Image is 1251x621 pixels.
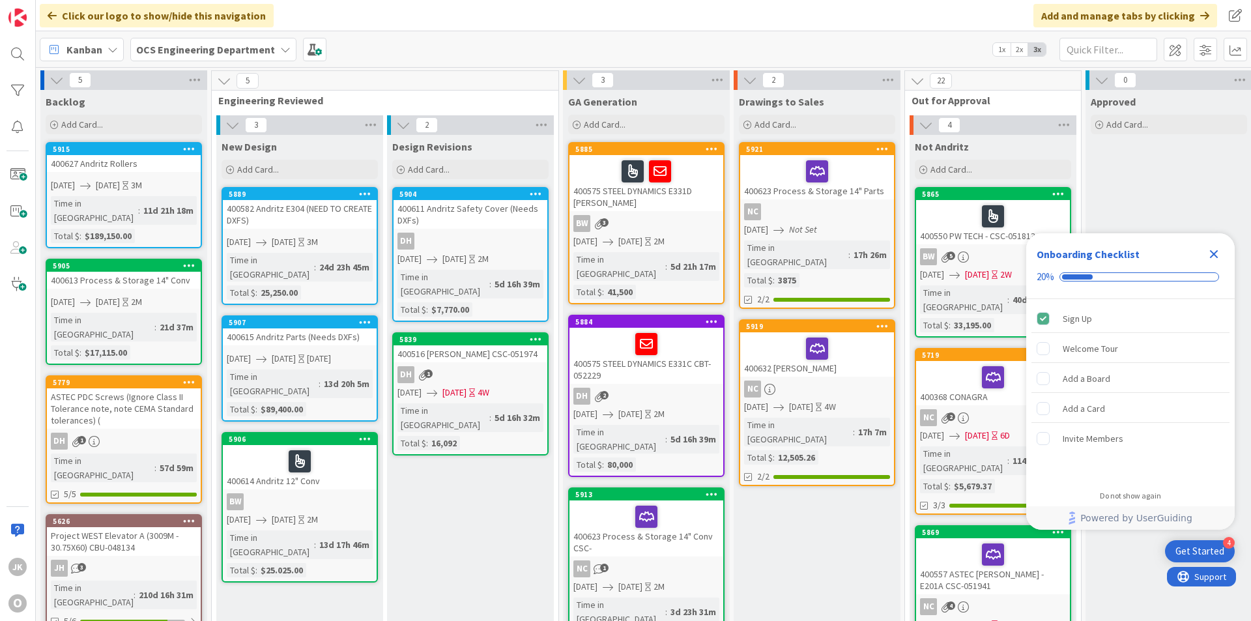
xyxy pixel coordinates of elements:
span: : [79,229,81,243]
span: [DATE] [272,235,296,249]
span: : [314,538,316,552]
div: 80,000 [604,457,636,472]
div: 2M [307,513,318,527]
div: Total $ [51,229,79,243]
span: : [319,377,321,391]
div: 5839 [399,335,547,344]
div: 24d 23h 45m [316,260,373,274]
div: 400557 ASTEC [PERSON_NAME] - E201A CSC-051941 [916,538,1070,594]
div: 4 [1223,537,1235,549]
div: 5919 [740,321,894,332]
a: 5921400623 Process & Storage 14" PartsNC[DATE]Not SetTime in [GEOGRAPHIC_DATA]:17h 26mTotal $:387... [739,142,895,309]
span: [DATE] [442,252,467,266]
span: : [665,432,667,446]
div: Time in [GEOGRAPHIC_DATA] [397,403,489,432]
div: ASTEC PDC Screws (Ignore Class II Tolerance note, note CEMA Standard tolerances) ( [47,388,201,429]
div: NC [744,203,761,220]
div: 5626Project WEST Elevator A (3009M - 30.75X60) CBU-048134 [47,515,201,556]
div: Time in [GEOGRAPHIC_DATA] [51,313,154,341]
div: Project WEST Elevator A (3009M - 30.75X60) CBU-048134 [47,527,201,556]
span: 2x [1011,43,1028,56]
span: [DATE] [618,235,642,248]
b: OCS Engineering Department [136,43,275,56]
span: [DATE] [965,429,989,442]
span: : [949,318,951,332]
div: Time in [GEOGRAPHIC_DATA] [227,369,319,398]
div: 5919 [746,322,894,331]
div: DH [397,366,414,383]
div: 5889400582 Andritz E304 (NEED TO CREATE DXFS) [223,188,377,229]
div: 5865 [916,188,1070,200]
span: : [134,588,136,602]
div: BW [223,493,377,510]
div: DH [573,388,590,405]
div: 41,500 [604,285,636,299]
span: Add Card... [1106,119,1148,130]
span: : [1007,454,1009,468]
span: 0 [1114,72,1136,88]
span: Powered by UserGuiding [1080,510,1192,526]
div: NC [740,203,894,220]
span: [DATE] [618,407,642,421]
div: 20% [1037,271,1054,283]
div: 12,505.26 [775,450,818,465]
div: 5884 [569,316,723,328]
div: $5,679.37 [951,479,995,493]
div: 11d 21h 18m [140,203,197,218]
div: 400611 Andritz Safety Cover (Needs DXFs) [394,200,547,229]
span: 4 [947,601,955,610]
div: 400623 Process & Storage 14" Conv CSC- [569,500,723,556]
div: 5907400615 Andritz Parts (Needs DXFs) [223,317,377,345]
div: 5d 16h 32m [491,411,543,425]
span: [DATE] [227,352,251,366]
div: Total $ [227,563,255,577]
div: 2M [131,295,142,309]
div: Total $ [397,436,426,450]
div: 400575 STEEL DYNAMICS E331D [PERSON_NAME] [569,155,723,211]
a: 5907400615 Andritz Parts (Needs DXFs)[DATE][DATE][DATE]Time in [GEOGRAPHIC_DATA]:13d 20h 5mTotal ... [222,315,378,422]
div: Time in [GEOGRAPHIC_DATA] [744,240,848,269]
a: 5919400632 [PERSON_NAME]NC[DATE][DATE]4WTime in [GEOGRAPHIC_DATA]:17h 7mTotal $:12,505.262/2 [739,319,895,486]
span: : [489,411,491,425]
div: Add a Board [1063,371,1110,386]
span: Support [27,2,59,18]
div: Time in [GEOGRAPHIC_DATA] [920,285,1007,314]
div: Checklist Container [1026,233,1235,530]
div: NC [920,409,937,426]
div: Total $ [227,285,255,300]
div: 57d 59m [156,461,197,475]
div: BW [573,215,590,232]
div: Do not show again [1100,491,1161,501]
div: 400614 Andritz 12" Conv [223,445,377,489]
div: 5719 [916,349,1070,361]
div: 114d 1h 37m [1009,454,1066,468]
span: Engineering Reviewed [218,94,542,107]
div: 5626 [47,515,201,527]
div: Add and manage tabs by clicking [1033,4,1217,27]
div: Close Checklist [1203,244,1224,265]
span: [DATE] [397,386,422,399]
div: 4W [824,400,836,414]
span: Add Card... [61,119,103,130]
div: 5d 21h 17m [667,259,719,274]
div: 400550 PW TECH - CSC-051813 [916,200,1070,244]
div: $189,150.00 [81,229,135,243]
div: DH [569,388,723,405]
div: 5906 [223,433,377,445]
div: Time in [GEOGRAPHIC_DATA] [744,418,853,446]
span: : [949,479,951,493]
div: 5626 [53,517,201,526]
div: 400575 STEEL DYNAMICS E331C CBT-052229 [569,328,723,384]
div: $25.025.00 [257,563,306,577]
div: Welcome Tour is incomplete. [1031,334,1229,363]
div: 5915 [53,145,201,154]
a: 5865400550 PW TECH - CSC-051813BW[DATE][DATE]2WTime in [GEOGRAPHIC_DATA]:40d 23h 29mTotal $:33,19... [915,187,1071,338]
span: 5/5 [64,487,76,501]
span: 2/2 [757,293,769,306]
div: 5889 [229,190,377,199]
div: 5884 [575,317,723,326]
div: 5919400632 [PERSON_NAME] [740,321,894,377]
div: 25,250.00 [257,285,301,300]
div: Total $ [744,273,773,287]
div: Total $ [227,402,255,416]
